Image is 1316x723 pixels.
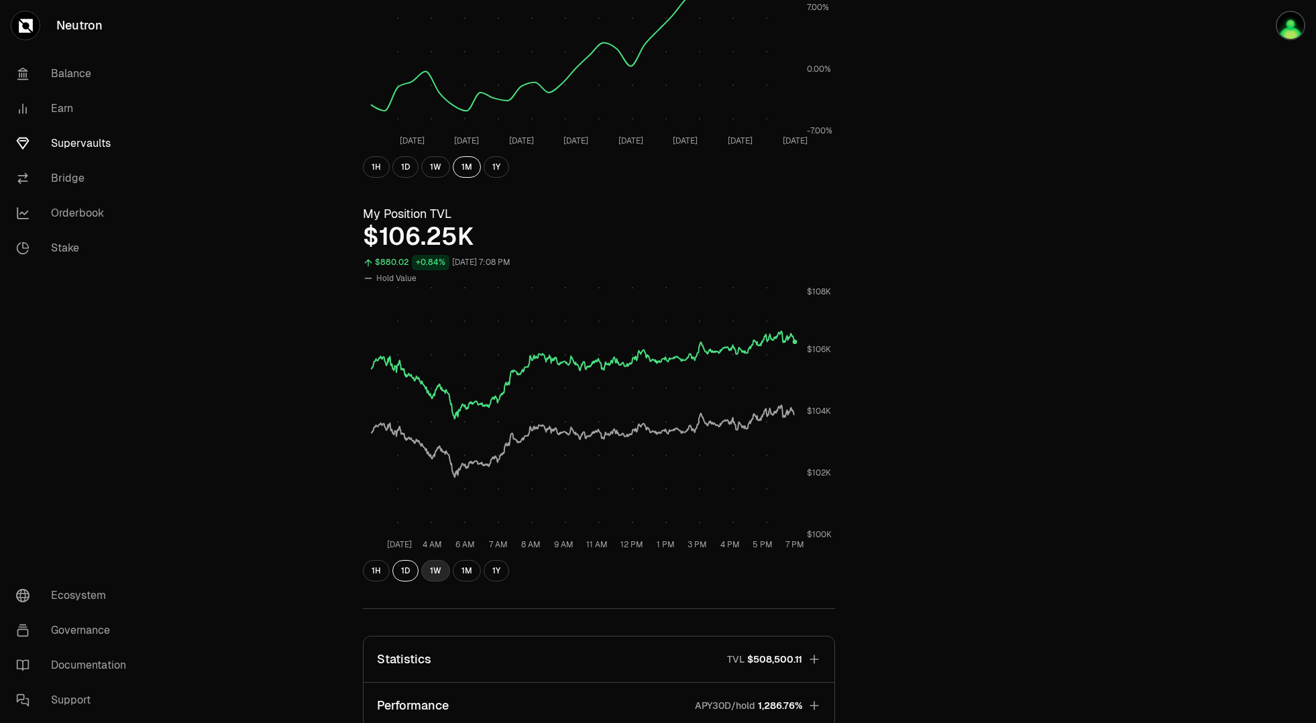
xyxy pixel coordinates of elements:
[387,539,412,550] tspan: [DATE]
[363,205,835,223] h3: My Position TVL
[5,613,145,648] a: Governance
[453,156,481,178] button: 1M
[807,64,831,74] tspan: 0.00%
[5,578,145,613] a: Ecosystem
[5,56,145,91] a: Balance
[377,650,431,669] p: Statistics
[400,135,425,146] tspan: [DATE]
[521,539,541,550] tspan: 8 AM
[695,699,755,712] p: APY30D/hold
[5,683,145,718] a: Support
[454,135,479,146] tspan: [DATE]
[720,539,740,550] tspan: 4 PM
[392,560,419,581] button: 1D
[620,539,643,550] tspan: 12 PM
[452,255,510,270] div: [DATE] 7:08 PM
[563,135,588,146] tspan: [DATE]
[363,156,390,178] button: 1H
[728,135,753,146] tspan: [DATE]
[363,223,835,250] div: $106.25K
[747,653,802,666] span: $508,500.11
[586,539,608,550] tspan: 11 AM
[377,696,449,715] p: Performance
[455,539,475,550] tspan: 6 AM
[727,653,745,666] p: TVL
[5,231,145,266] a: Stake
[673,135,698,146] tspan: [DATE]
[421,156,450,178] button: 1W
[509,135,534,146] tspan: [DATE]
[489,539,508,550] tspan: 7 AM
[423,539,442,550] tspan: 4 AM
[807,344,831,355] tspan: $106K
[364,636,834,682] button: StatisticsTVL$508,500.11
[807,286,831,297] tspan: $108K
[5,161,145,196] a: Bridge
[785,539,804,550] tspan: 7 PM
[376,273,417,284] span: Hold Value
[5,91,145,126] a: Earn
[618,135,643,146] tspan: [DATE]
[484,156,509,178] button: 1Y
[484,560,509,581] button: 1Y
[807,406,831,416] tspan: $104K
[453,560,481,581] button: 1M
[758,699,802,712] span: 1,286.76%
[688,539,707,550] tspan: 3 PM
[783,135,808,146] tspan: [DATE]
[5,648,145,683] a: Documentation
[392,156,419,178] button: 1D
[1276,11,1305,40] img: brainKID
[375,255,409,270] div: $880.02
[363,560,390,581] button: 1H
[807,2,829,13] tspan: 7.00%
[807,125,832,136] tspan: -7.00%
[421,560,450,581] button: 1W
[753,539,773,550] tspan: 5 PM
[5,126,145,161] a: Supervaults
[807,529,832,540] tspan: $100K
[554,539,573,550] tspan: 9 AM
[657,539,675,550] tspan: 1 PM
[5,196,145,231] a: Orderbook
[412,255,449,270] div: +0.84%
[807,467,831,478] tspan: $102K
